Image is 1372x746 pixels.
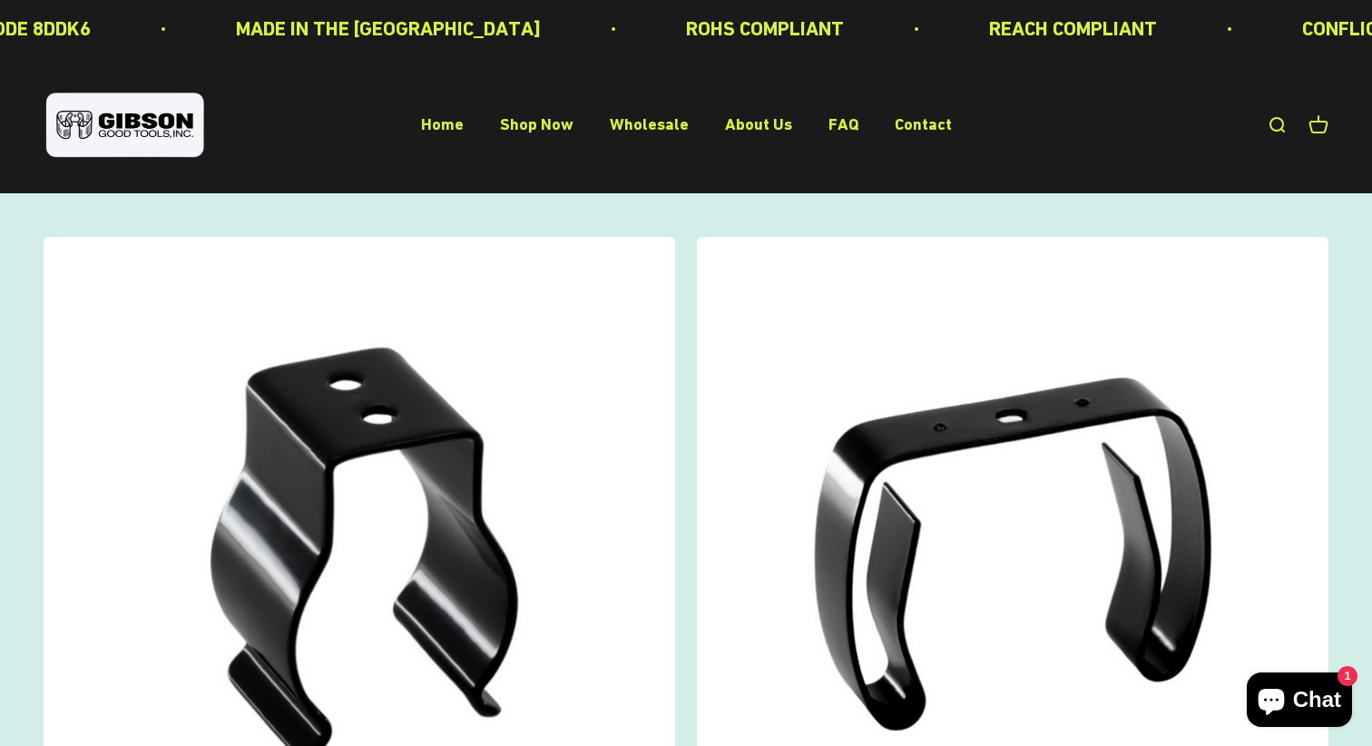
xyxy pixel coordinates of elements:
[988,13,1156,44] p: REACH COMPLIANT
[235,13,540,44] p: MADE IN THE [GEOGRAPHIC_DATA]
[685,13,843,44] p: ROHS COMPLIANT
[500,115,573,134] a: Shop Now
[610,115,689,134] a: Wholesale
[828,115,858,134] a: FAQ
[895,115,952,134] a: Contact
[421,115,464,134] a: Home
[725,115,792,134] a: About Us
[1241,672,1357,731] inbox-online-store-chat: Shopify online store chat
